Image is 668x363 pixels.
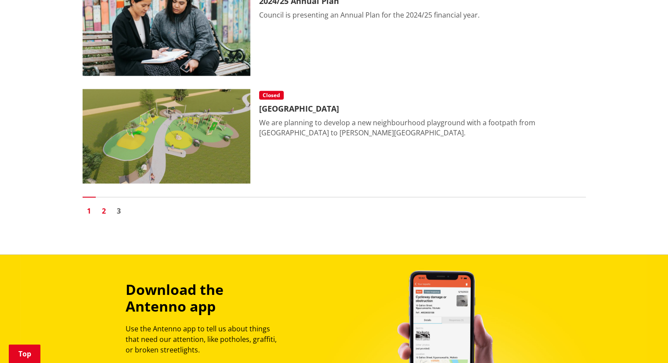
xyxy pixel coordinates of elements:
[83,89,586,184] a: Closed [GEOGRAPHIC_DATA] We are planning to develop a new neighbourhood playground with a footpat...
[9,345,40,363] a: Top
[259,10,586,20] p: Council is presenting an Annual Plan for the 2024/25 financial year.
[83,204,96,218] a: Page 1
[83,197,586,220] nav: Pagination
[83,89,250,184] img: Buckland Rd OPTION 1
[628,326,659,358] iframe: Messenger Launcher
[112,204,126,218] a: Go to page 3
[259,104,586,114] h3: [GEOGRAPHIC_DATA]
[259,91,284,100] span: Closed
[126,281,285,315] h3: Download the Antenno app
[259,118,586,138] p: We are planning to develop a new neighbourhood playground with a footpath from [GEOGRAPHIC_DATA] ...
[126,323,285,355] p: Use the Antenno app to tell us about things that need our attention, like potholes, graffiti, or ...
[97,204,111,218] a: Go to page 2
